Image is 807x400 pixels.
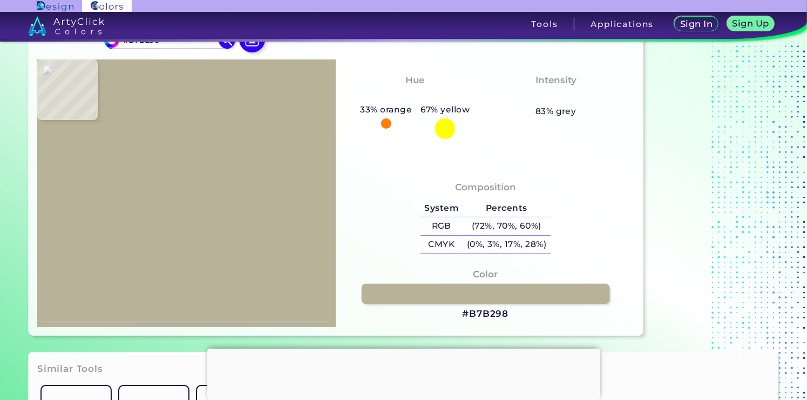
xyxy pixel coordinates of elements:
h5: System [421,199,463,217]
h5: 83% grey [535,104,577,118]
iframe: Advertisement [207,349,600,397]
h4: Hue [405,72,424,88]
h3: #B7B298 [462,308,508,321]
h4: Composition [455,179,516,195]
h3: Similar Tools [37,363,103,376]
h3: Pale [540,90,571,103]
h5: Sign Up [734,19,768,28]
h5: RGB [421,217,463,235]
h5: 33% orange [356,103,416,117]
img: ArtyClick Design logo [37,1,73,11]
img: logo_artyclick_colors_white.svg [28,16,104,36]
h5: CMYK [421,236,463,254]
a: Sign In [676,17,716,31]
h3: Tools [531,20,558,28]
h5: (0%, 3%, 17%, 28%) [463,236,551,254]
a: Sign Up [729,17,772,31]
h5: Percents [463,199,551,217]
h3: Applications [591,20,654,28]
h4: Intensity [535,72,577,88]
h4: Color [473,266,498,282]
h5: (72%, 70%, 60%) [463,217,551,235]
h5: 67% yellow [416,103,474,117]
h5: Sign In [682,20,711,28]
img: 63c58358-aa84-4f04-8b2f-5cd237826712 [43,65,331,321]
h3: Orangy Yellow [374,90,457,103]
